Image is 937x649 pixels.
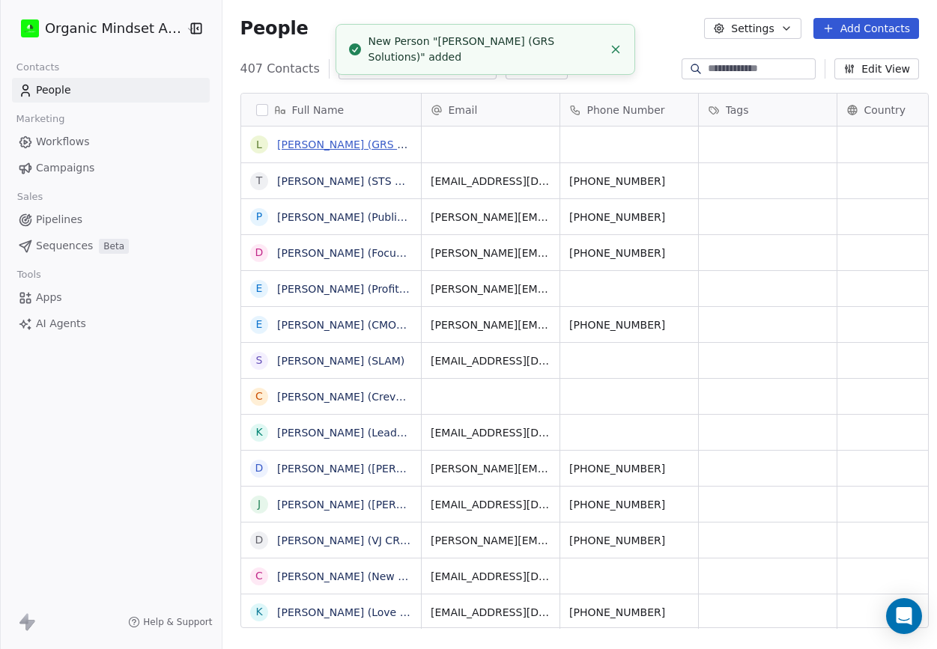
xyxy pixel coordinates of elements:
[256,137,262,153] div: L
[21,19,39,37] img: IMG_2460.jpeg
[431,425,551,440] span: [EMAIL_ADDRESS][DOMAIN_NAME]
[255,604,262,620] div: K
[255,281,262,296] div: E
[10,186,49,208] span: Sales
[10,108,71,130] span: Marketing
[12,311,210,336] a: AI Agents
[12,156,210,180] a: Campaigns
[277,283,494,295] a: [PERSON_NAME] (Profit [PERSON_NAME])
[587,103,665,118] span: Phone Number
[277,463,507,475] a: [PERSON_NAME] ([PERSON_NAME] Express)
[36,160,94,176] span: Campaigns
[255,173,262,189] div: T
[277,355,404,367] a: [PERSON_NAME] (SLAM)
[36,290,62,305] span: Apps
[18,16,175,41] button: Organic Mindset Agency Inc
[422,94,560,126] div: Email
[292,103,345,118] span: Full Name
[128,616,212,628] a: Help & Support
[36,82,71,98] span: People
[569,605,689,620] span: [PHONE_NUMBER]
[569,461,689,476] span: [PHONE_NUMBER]
[12,285,210,310] a: Apps
[255,424,262,440] div: K
[569,317,689,332] span: [PHONE_NUMBER]
[255,353,262,368] div: S
[277,427,489,439] a: [PERSON_NAME] (Leadership 4 Success)
[255,460,263,476] div: D
[431,569,551,584] span: [EMAIL_ADDRESS][DOMAIN_NAME]
[369,34,603,65] div: New Person "[PERSON_NAME] (GRS Solutions)" added
[569,533,689,548] span: [PHONE_NUMBER]
[45,19,182,38] span: Organic Mindset Agency Inc
[241,94,421,126] div: Full Name
[12,78,210,103] a: People
[277,211,518,223] a: [PERSON_NAME] (Public Speaking Advantage)
[431,281,551,296] span: [PERSON_NAME][EMAIL_ADDRESS][DOMAIN_NAME]
[277,499,533,511] a: [PERSON_NAME] ([PERSON_NAME] Strategy LLC)
[431,497,551,512] span: [EMAIL_ADDRESS][DOMAIN_NAME]
[10,263,47,286] span: Tools
[12,207,210,232] a: Pipelines
[569,497,689,512] span: [PHONE_NUMBER]
[277,570,499,582] a: [PERSON_NAME] (New Level of Clean LLC)
[886,598,922,634] div: Open Intercom Messenger
[36,316,86,332] span: AI Agents
[277,319,422,331] a: [PERSON_NAME] (CMO2Go)
[255,245,263,260] div: D
[606,40,625,59] button: Close toast
[36,238,93,254] span: Sequences
[277,606,452,618] a: [PERSON_NAME] (Love & Legacy)
[569,246,689,260] span: [PHONE_NUMBER]
[255,532,263,548] div: D
[277,138,449,150] a: [PERSON_NAME] (GRS Solutions)
[449,103,478,118] span: Email
[704,18,801,39] button: Settings
[240,17,309,40] span: People
[560,94,698,126] div: Phone Number
[569,210,689,225] span: [PHONE_NUMBER]
[431,210,551,225] span: [PERSON_NAME][EMAIL_ADDRESS][DOMAIN_NAME]
[255,209,261,225] div: P
[255,568,263,584] div: C
[255,317,262,332] div: E
[726,103,749,118] span: Tags
[699,94,837,126] div: Tags
[277,247,434,259] a: [PERSON_NAME] (FocusOPEX)
[277,175,458,187] a: [PERSON_NAME] (STS Design LLC)
[431,174,551,189] span: [EMAIL_ADDRESS][DOMAIN_NAME]
[431,533,551,548] span: [PERSON_NAME][EMAIL_ADDRESS][DOMAIN_NAME]
[10,56,66,79] span: Contacts
[36,134,90,150] span: Workflows
[277,534,412,546] a: [PERSON_NAME] (VJ CRO)
[431,461,551,476] span: [PERSON_NAME][EMAIL_ADDRESS][DOMAIN_NAME]
[813,18,919,39] button: Add Contacts
[569,174,689,189] span: [PHONE_NUMBER]
[431,317,551,332] span: [PERSON_NAME][EMAIL_ADDRESS][DOMAIN_NAME]
[431,246,551,260] span: [PERSON_NAME][EMAIL_ADDRESS][DOMAIN_NAME]
[143,616,212,628] span: Help & Support
[241,127,422,629] div: grid
[257,496,260,512] div: J
[277,391,413,403] a: [PERSON_NAME] (Crevay)
[431,605,551,620] span: [EMAIL_ADDRESS][DOMAIN_NAME]
[12,234,210,258] a: SequencesBeta
[99,239,129,254] span: Beta
[431,353,551,368] span: [EMAIL_ADDRESS][DOMAIN_NAME]
[240,60,320,78] span: 407 Contacts
[864,103,906,118] span: Country
[36,212,82,228] span: Pipelines
[834,58,919,79] button: Edit View
[12,130,210,154] a: Workflows
[255,389,263,404] div: C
